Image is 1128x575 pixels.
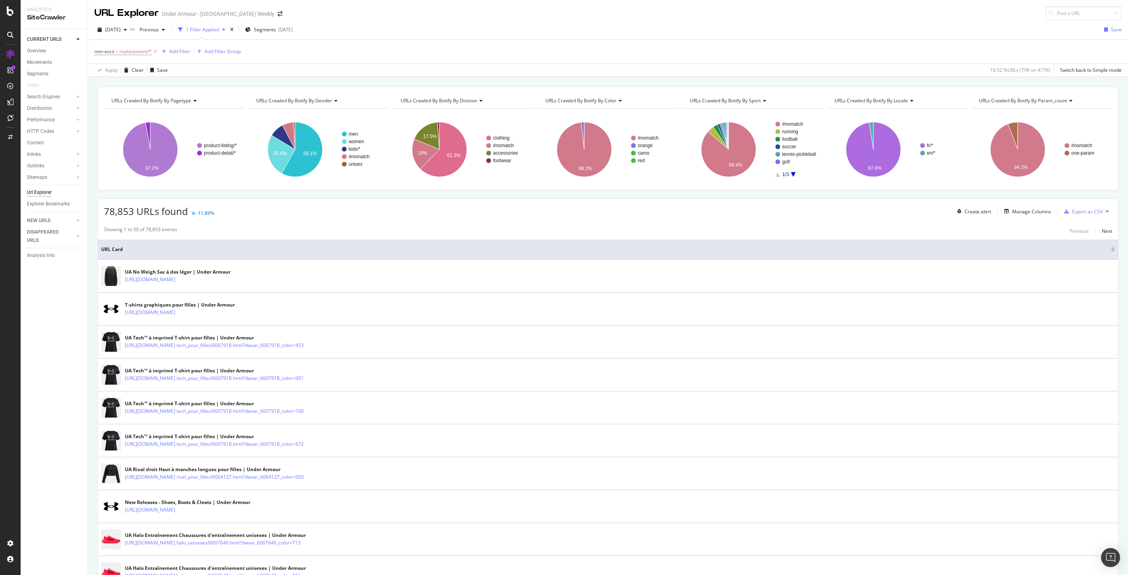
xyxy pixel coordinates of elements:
[136,26,159,33] span: Previous
[688,94,816,107] h4: URLs Crawled By Botify By sport
[104,115,245,184] div: A chart.
[1102,226,1112,236] button: Next
[121,64,144,77] button: Clear
[255,94,382,107] h4: URLs Crawled By Botify By gender
[1015,165,1028,170] text: 94.2%
[27,173,74,182] a: Sitemaps
[27,200,70,208] div: Explorer Bookmarks
[27,6,81,13] div: Analytics
[27,58,52,67] div: Movements
[194,47,241,56] button: Add Filter Group
[1046,6,1122,20] input: Find a URL
[349,161,363,167] text: unisex
[348,139,364,144] text: women
[94,23,130,36] button: [DATE]
[104,205,188,218] span: 78,853 URLs found
[27,139,82,147] a: Content
[101,428,121,453] img: main image
[782,172,789,177] text: 1/3
[27,70,48,78] div: Segments
[125,309,175,316] a: [URL][DOMAIN_NAME]
[1061,205,1103,218] button: Export as CSV
[27,47,46,55] div: Overview
[977,94,1105,107] h4: URLs Crawled By Botify By param_count
[125,466,338,473] div: UA Rival droit Haut à manches longues pour filles | Under Armour
[125,532,335,539] div: UA Halo Entraînement Chaussures d'entraînement unisexes | Under Armour
[27,93,60,101] div: Search Engines
[145,165,159,171] text: 97.2%
[782,136,798,142] text: football
[349,131,358,137] text: men
[1071,150,1094,156] text: one-param
[130,25,136,32] span: vs
[104,226,177,236] div: Showing 1 to 50 of 78,853 entries
[111,97,191,104] span: URLs Crawled By Botify By pagetype
[278,11,282,17] div: arrow-right-arrow-left
[27,217,50,225] div: NEW URLS
[27,162,44,170] div: Outlinks
[578,166,592,171] text: 98.2%
[827,115,968,184] svg: A chart.
[186,26,219,33] div: 1 Filter Applied
[27,93,74,101] a: Search Engines
[125,539,301,547] a: [URL][DOMAIN_NAME] halo_unisexes/6007640.html?dwvar_6007640_color=713
[94,64,117,77] button: Apply
[638,135,659,141] text: #nomatch
[1070,226,1089,236] button: Previous
[105,67,117,73] div: Apply
[971,115,1112,184] svg: A chart.
[493,150,518,156] text: accessories
[125,473,304,481] a: [URL][DOMAIN_NAME] rival_pour_filles/6004127.html?dwvar_6004127_color=003
[493,158,511,163] text: footwear
[1057,64,1122,77] button: Switch back to Simple mode
[27,104,52,113] div: Distribution
[147,64,168,77] button: Save
[101,395,121,420] img: main image
[27,47,82,55] a: Overview
[101,527,121,552] img: main image
[954,205,991,218] button: Create alert
[1012,208,1051,215] div: Manage Columns
[27,228,74,245] a: DISAPPEARED URLS
[782,144,796,149] text: soccer
[115,48,118,55] span: =
[175,23,228,36] button: 1 Filter Applied
[493,143,514,148] text: #nomatch
[27,116,55,124] div: Performance
[729,162,742,168] text: 86.4%
[169,48,190,55] div: Add Filter
[125,440,304,448] a: [URL][DOMAIN_NAME] tech_pour_filles/6007918.html?dwvar_6007918_color=672
[27,150,41,159] div: Inlinks
[393,115,534,184] div: A chart.
[27,116,74,124] a: Performance
[27,173,47,182] div: Sitemaps
[159,47,190,56] button: Add Filter
[493,135,509,141] text: clothing
[125,506,175,514] a: [URL][DOMAIN_NAME]
[27,127,54,136] div: HTTP Codes
[990,67,1050,73] div: 16.52 % URLs ( 79K on 477K )
[638,158,645,163] text: red
[349,146,361,152] text: kids/*
[447,153,460,158] text: 62.3%
[101,264,121,289] img: main image
[27,251,82,260] a: Analysis Info
[1071,143,1092,148] text: #nomatch
[204,150,236,156] text: product-detail/*
[27,251,55,260] div: Analysis Info
[401,97,477,104] span: URLs Crawled By Botify By division
[249,115,389,184] svg: A chart.
[101,330,121,355] img: main image
[27,200,82,208] a: Explorer Bookmarks
[538,115,679,184] svg: A chart.
[423,134,437,139] text: 17.5%
[638,150,650,156] text: camo
[27,150,74,159] a: Inlinks
[125,499,250,506] div: New Releases - Shoes, Boots & Cleats | Under Armour
[125,374,304,382] a: [URL][DOMAIN_NAME] tech_pour_filles/6007918.html?dwvar_6007918_color=001
[682,115,823,184] svg: A chart.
